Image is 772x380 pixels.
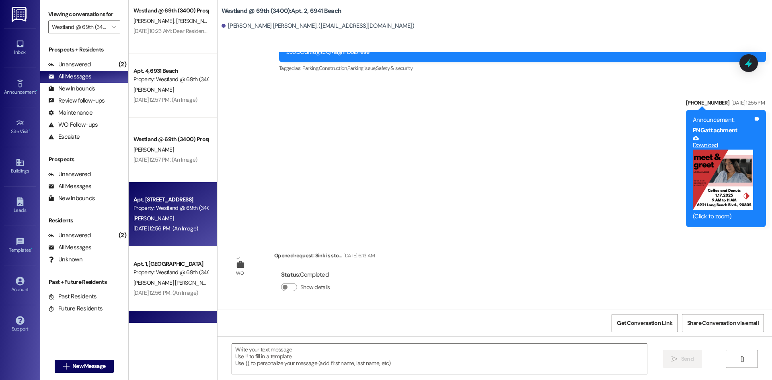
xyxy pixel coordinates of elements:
[40,155,128,164] div: Prospects
[40,45,128,54] div: Prospects + Residents
[133,279,218,286] span: [PERSON_NAME] [PERSON_NAME]
[48,121,98,129] div: WO Follow-ups
[72,362,105,370] span: New Message
[133,156,197,163] div: [DATE] 12:57 PM: (An Image)
[48,72,91,81] div: All Messages
[48,243,91,252] div: All Messages
[48,292,97,301] div: Past Residents
[133,260,208,268] div: Apt. 1, [GEOGRAPHIC_DATA]
[117,229,128,242] div: (2)
[48,84,95,93] div: New Inbounds
[133,225,198,232] div: [DATE] 12:56 PM: (An Image)
[617,319,672,327] span: Get Conversation Link
[55,360,114,373] button: New Message
[279,62,766,74] div: Tagged as:
[133,215,174,222] span: [PERSON_NAME]
[281,269,333,281] div: : Completed
[48,97,105,105] div: Review follow-ups
[376,65,413,72] span: Safety & security
[693,150,753,210] button: Zoom image
[48,304,103,313] div: Future Residents
[693,212,753,221] div: (Click to zoom)
[4,37,36,59] a: Inbox
[693,126,737,134] b: PNG attachment
[29,127,30,133] span: •
[48,170,91,179] div: Unanswered
[682,314,764,332] button: Share Conversation via email
[4,314,36,335] a: Support
[693,116,753,124] div: Announcement:
[133,195,208,204] div: Apt. [STREET_ADDRESS]
[133,86,174,93] span: [PERSON_NAME]
[4,235,36,257] a: Templates •
[176,17,216,25] span: [PERSON_NAME]
[48,8,120,21] label: Viewing conversations for
[48,231,91,240] div: Unanswered
[347,65,376,72] span: Parking issue ,
[133,67,208,75] div: Apt. 4, 6931 Beach
[133,135,208,144] div: Westland @ 69th (3400) Prospect
[133,268,208,277] div: Property: Westland @ 69th (3400)
[12,7,28,22] img: ResiDesk Logo
[48,182,91,191] div: All Messages
[222,7,341,15] b: Westland @ 69th (3400): Apt. 2, 6941 Beach
[48,60,91,69] div: Unanswered
[681,355,694,363] span: Send
[222,22,414,30] div: [PERSON_NAME] [PERSON_NAME]. ([EMAIL_ADDRESS][DOMAIN_NAME])
[133,96,197,103] div: [DATE] 12:57 PM: (An Image)
[133,289,198,296] div: [DATE] 12:56 PM: (An Image)
[36,88,37,94] span: •
[302,65,319,72] span: Parking ,
[40,216,128,225] div: Residents
[4,156,36,177] a: Buildings
[4,195,36,217] a: Leads
[117,58,128,71] div: (2)
[739,356,745,362] i: 
[281,271,299,279] b: Status
[300,283,330,292] label: Show details
[133,17,176,25] span: [PERSON_NAME]
[4,274,36,296] a: Account
[693,135,753,149] a: Download
[671,356,678,362] i: 
[274,251,375,263] div: Opened request: Sink is sto...
[111,24,116,30] i: 
[133,6,208,15] div: Westland @ 69th (3400) Prospect
[133,204,208,212] div: Property: Westland @ 69th (3400)
[729,99,765,107] div: [DATE] 12:55 PM
[48,109,92,117] div: Maintenance
[40,278,128,286] div: Past + Future Residents
[687,319,759,327] span: Share Conversation via email
[341,251,375,260] div: [DATE] 6:13 AM
[4,116,36,138] a: Site Visit •
[48,133,80,141] div: Escalate
[133,75,208,84] div: Property: Westland @ 69th (3400)
[319,65,348,72] span: Construction ,
[31,246,32,252] span: •
[686,99,766,110] div: [PHONE_NUMBER]
[48,255,82,264] div: Unknown
[63,363,69,370] i: 
[133,146,174,153] span: [PERSON_NAME]
[52,21,107,33] input: All communities
[663,350,702,368] button: Send
[612,314,678,332] button: Get Conversation Link
[48,194,95,203] div: New Inbounds
[236,269,244,277] div: WO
